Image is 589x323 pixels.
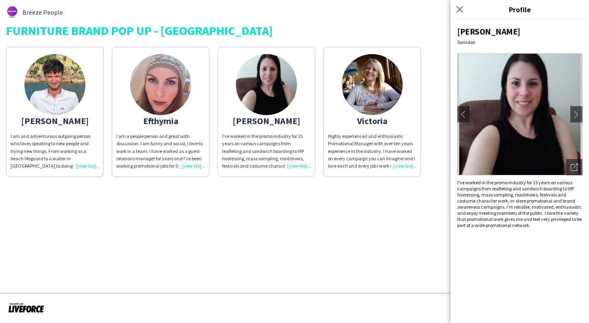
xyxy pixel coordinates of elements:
img: ec5d6c38-a85f-4550-8231-2463ba6811ff.jpg [342,54,403,115]
div: Efthymia [116,117,205,124]
div: Highly experienced and enthusiastic Promotional Manager with over ten years experience in the ind... [328,133,417,170]
span: Breeze People [22,9,63,16]
img: thumb-62876bd588459.png [6,6,18,18]
div: Open photos pop-in [566,159,582,175]
img: Powered by Liveforce [8,302,44,313]
div: FURNITURE BRAND POP UP - [GEOGRAPHIC_DATA] [6,24,583,37]
div: I've worked in the promo industry for 15 years on various campaigns from leafleting and sandwich ... [222,133,311,170]
img: Crew avatar or photo [457,53,582,175]
div: I am and adventurous outgoing person who loves speaking to new people and trying new things. From... [11,133,99,170]
div: Swindon [457,39,582,45]
div: [PERSON_NAME] [457,26,582,37]
h3: Profile [451,4,589,15]
div: I am a people person and great with discussion. I am funny and social, i love to work in a team. ... [116,133,205,170]
img: thumb-655cfd5bb991e.jpeg [130,54,191,115]
img: thumb-5d31c370f1bc1.jpg [236,54,297,115]
div: I've worked in the promo industry for 15 years on various campaigns from leafleting and sandwich ... [457,179,582,228]
img: thumb-661662e827d99.jpeg [24,54,85,115]
div: [PERSON_NAME] [222,117,311,124]
div: [PERSON_NAME] [11,117,99,124]
div: Victoria [328,117,417,124]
